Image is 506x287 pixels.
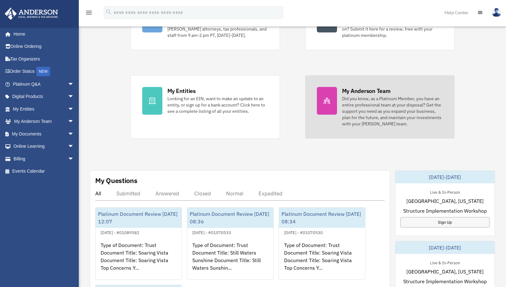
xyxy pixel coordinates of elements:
[155,190,179,197] div: Answered
[167,87,196,95] div: My Entities
[96,236,182,285] div: Type of Document: Trust Document Title: Soaring Vista Document Title: Soaring Vista Top Concerns ...
[4,103,84,115] a: My Entitiesarrow_drop_down
[4,65,84,78] a: Order StatusNEW
[187,236,273,285] div: Type of Document: Trust Document Title: Still Waters Sunshine Document Title: Still Waters Sunshi...
[406,197,484,205] span: [GEOGRAPHIC_DATA], [US_STATE]
[96,208,182,228] div: Platinum Document Review [DATE] 12:07
[194,190,211,197] div: Closed
[400,217,490,227] a: Sign Up
[4,165,84,178] a: Events Calendar
[187,229,236,235] div: [DATE] - #01070533
[85,11,93,16] a: menu
[131,75,280,139] a: My Entities Looking for an EIN, want to make an update to an entity, or sign up for a bank accoun...
[226,190,243,197] div: Normal
[305,75,455,139] a: My Anderson Team Did you know, as a Platinum Member, you have an entire professional team at your...
[4,140,84,153] a: Online Learningarrow_drop_down
[492,8,501,17] img: User Pic
[187,208,273,228] div: Platinum Document Review [DATE] 08:36
[95,176,137,185] div: My Questions
[4,152,84,165] a: Billingarrow_drop_down
[68,152,80,165] span: arrow_drop_down
[342,95,443,127] div: Did you know, as a Platinum Member, you have an entire professional team at your disposal? Get th...
[96,229,144,235] div: [DATE] - #01089582
[4,128,84,140] a: My Documentsarrow_drop_down
[4,90,84,103] a: Digital Productsarrow_drop_down
[4,28,80,40] a: Home
[403,207,487,215] span: Structure Implementation Workshop
[85,9,93,16] i: menu
[68,115,80,128] span: arrow_drop_down
[403,278,487,285] span: Structure Implementation Workshop
[425,259,465,266] div: Live & In-Person
[279,236,365,285] div: Type of Document: Trust Document Title: Soaring Vista Document Title: Soaring Vista Top Concerns ...
[167,95,268,114] div: Looking for an EIN, want to make an update to an entity, or sign up for a bank account? Click her...
[342,87,391,95] div: My Anderson Team
[68,78,80,91] span: arrow_drop_down
[68,140,80,153] span: arrow_drop_down
[68,103,80,116] span: arrow_drop_down
[259,190,282,197] div: Expedited
[4,78,84,90] a: Platinum Q&Aarrow_drop_down
[425,188,465,195] div: Live & In-Person
[279,207,365,280] a: Platinum Document Review [DATE] 08:34[DATE] - #01070530Type of Document: Trust Document Title: So...
[3,8,60,20] img: Anderson Advisors Platinum Portal
[95,190,101,197] div: All
[95,207,182,280] a: Platinum Document Review [DATE] 12:07[DATE] - #01089582Type of Document: Trust Document Title: So...
[279,208,365,228] div: Platinum Document Review [DATE] 08:34
[116,190,140,197] div: Submitted
[395,171,495,183] div: [DATE]-[DATE]
[406,268,484,275] span: [GEOGRAPHIC_DATA], [US_STATE]
[279,229,328,235] div: [DATE] - #01070530
[68,90,80,103] span: arrow_drop_down
[187,207,274,280] a: Platinum Document Review [DATE] 08:36[DATE] - #01070533Type of Document: Trust Document Title: St...
[395,241,495,254] div: [DATE]-[DATE]
[36,67,50,76] div: NEW
[4,40,84,53] a: Online Ordering
[4,115,84,128] a: My Anderson Teamarrow_drop_down
[68,128,80,141] span: arrow_drop_down
[4,53,84,65] a: Tax Organizers
[105,9,112,15] i: search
